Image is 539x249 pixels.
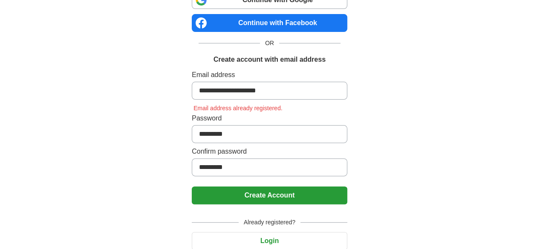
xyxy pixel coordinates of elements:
[192,186,347,204] button: Create Account
[213,54,326,65] h1: Create account with email address
[239,218,300,227] span: Already registered?
[192,14,347,32] a: Continue with Facebook
[192,113,347,123] label: Password
[192,146,347,157] label: Confirm password
[192,105,284,112] span: Email address already registered.
[192,70,347,80] label: Email address
[192,237,347,244] a: Login
[260,39,279,48] span: OR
